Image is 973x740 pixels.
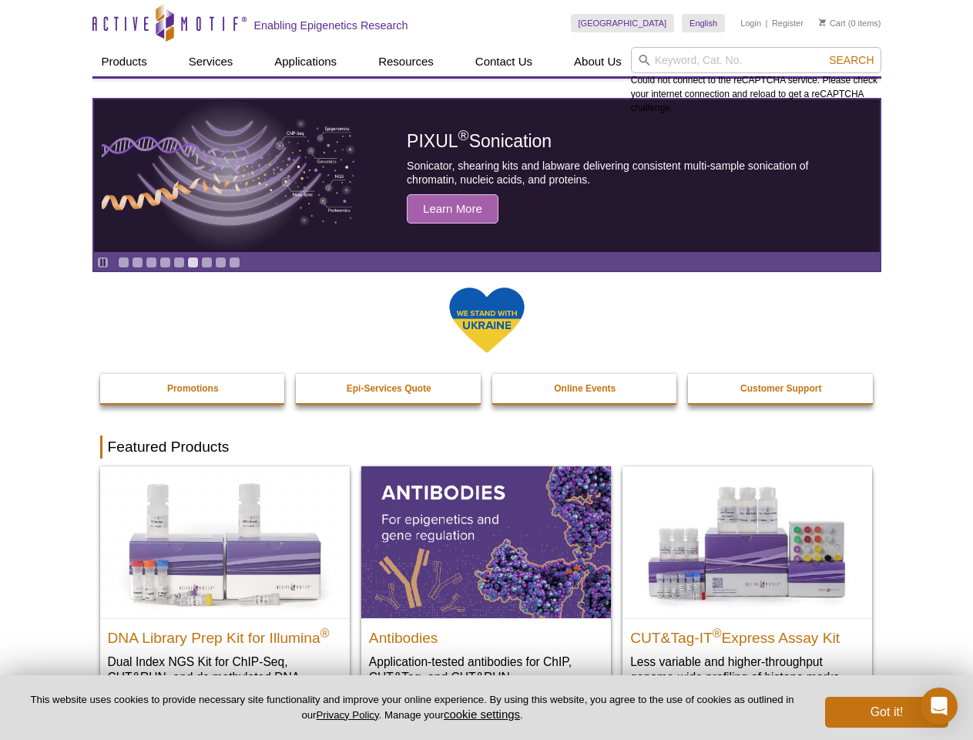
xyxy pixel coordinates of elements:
[102,99,356,253] img: PIXUL sonication
[132,257,143,268] a: Go to slide 2
[180,47,243,76] a: Services
[173,257,185,268] a: Go to slide 5
[772,18,804,29] a: Register
[369,623,603,646] h2: Antibodies
[407,131,552,151] span: PIXUL Sonication
[167,383,219,394] strong: Promotions
[688,374,874,403] a: Customer Support
[444,708,520,721] button: cookie settings
[819,14,881,32] li: (0 items)
[108,654,342,701] p: Dual Index NGS Kit for ChIP-Seq, CUT&RUN, and ds methylated DNA assays.
[369,654,603,685] p: Application-tested antibodies for ChIP, CUT&Tag, and CUT&RUN.
[492,374,679,403] a: Online Events
[97,257,109,268] a: Toggle autoplay
[187,257,199,268] a: Go to slide 6
[100,436,874,459] h2: Featured Products
[565,47,631,76] a: About Us
[94,99,880,252] a: PIXUL sonication PIXUL®Sonication Sonicator, shearing kits and labware delivering consistent mult...
[361,466,611,617] img: All Antibodies
[825,697,948,728] button: Got it!
[466,47,542,76] a: Contact Us
[92,47,156,76] a: Products
[296,374,482,403] a: Epi-Services Quote
[201,257,213,268] a: Go to slide 7
[118,257,129,268] a: Go to slide 1
[819,18,826,26] img: Your Cart
[824,53,878,67] button: Search
[159,257,171,268] a: Go to slide 4
[265,47,346,76] a: Applications
[631,47,881,115] div: Could not connect to the reCAPTCHA service. Please check your internet connection and reload to g...
[713,626,722,639] sup: ®
[215,257,226,268] a: Go to slide 8
[819,18,846,29] a: Cart
[100,466,350,715] a: DNA Library Prep Kit for Illumina DNA Library Prep Kit for Illumina® Dual Index NGS Kit for ChIP-...
[347,383,431,394] strong: Epi-Services Quote
[458,128,469,144] sup: ®
[361,466,611,700] a: All Antibodies Antibodies Application-tested antibodies for ChIP, CUT&Tag, and CUT&RUN.
[622,466,872,617] img: CUT&Tag-IT® Express Assay Kit
[829,54,874,66] span: Search
[25,693,800,722] p: This website uses cookies to provide necessary site functionality and improve your online experie...
[740,383,821,394] strong: Customer Support
[100,466,350,617] img: DNA Library Prep Kit for Illumina
[682,14,725,32] a: English
[407,159,844,187] p: Sonicator, shearing kits and labware delivering consistent multi-sample sonication of chromatin, ...
[921,688,958,725] div: Open Intercom Messenger
[740,18,761,29] a: Login
[108,623,342,646] h2: DNA Library Prep Kit for Illumina
[316,709,378,721] a: Privacy Policy
[407,194,498,224] span: Learn More
[146,257,157,268] a: Go to slide 3
[448,286,525,355] img: We Stand With Ukraine
[622,466,872,700] a: CUT&Tag-IT® Express Assay Kit CUT&Tag-IT®Express Assay Kit Less variable and higher-throughput ge...
[100,374,287,403] a: Promotions
[766,14,768,32] li: |
[630,654,864,685] p: Less variable and higher-throughput genome-wide profiling of histone marks​.
[369,47,443,76] a: Resources
[554,383,616,394] strong: Online Events
[630,623,864,646] h2: CUT&Tag-IT Express Assay Kit
[320,626,330,639] sup: ®
[94,99,880,252] article: PIXUL Sonication
[254,18,408,32] h2: Enabling Epigenetics Research
[571,14,675,32] a: [GEOGRAPHIC_DATA]
[229,257,240,268] a: Go to slide 9
[631,47,881,73] input: Keyword, Cat. No.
